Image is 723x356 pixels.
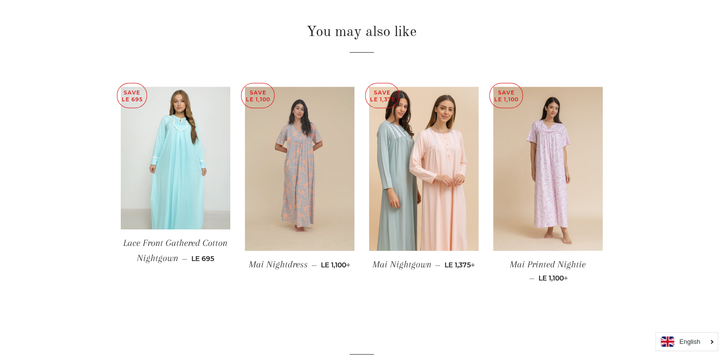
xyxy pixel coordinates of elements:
[445,261,475,269] span: LE 1,375
[529,274,535,282] span: —
[661,337,713,347] a: English
[117,83,147,108] p: Save LE 695
[679,338,700,345] i: English
[182,254,187,263] span: —
[312,261,317,269] span: —
[369,251,479,279] a: Mai Nightgown — LE 1,375
[249,259,308,270] span: Mai Nightdress
[538,274,568,282] span: LE 1,100
[510,259,586,270] span: Mai Printed Nightie
[435,261,441,269] span: —
[321,261,351,269] span: LE 1,100
[241,83,274,108] p: Save LE 1,100
[121,229,230,273] a: Lace Front Gathered Cotton Nightgown — LE 695
[191,254,214,263] span: LE 695
[245,251,354,279] a: Mai Nightdress — LE 1,100
[123,238,227,263] span: Lace Front Gathered Cotton Nightgown
[490,83,522,108] p: Save LE 1,100
[372,259,431,270] span: Mai Nightgown
[493,251,603,291] a: Mai Printed Nightie — LE 1,100
[121,22,603,42] h2: You may also like
[366,83,399,108] p: Save LE 1,375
